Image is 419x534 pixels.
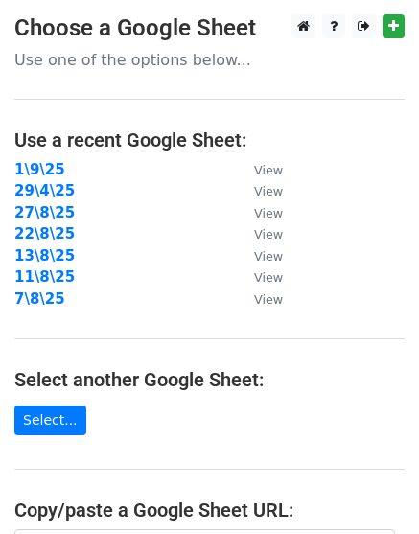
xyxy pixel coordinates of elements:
a: 7\8\25 [14,290,65,308]
a: View [235,182,283,199]
a: View [235,161,283,178]
small: View [254,227,283,242]
h3: Choose a Google Sheet [14,14,405,42]
small: View [254,184,283,198]
a: 1\9\25 [14,161,65,178]
small: View [254,270,283,285]
small: View [254,292,283,307]
a: Select... [14,406,86,435]
h4: Use a recent Google Sheet: [14,128,405,151]
a: View [235,225,283,243]
h4: Select another Google Sheet: [14,368,405,391]
a: 29\4\25 [14,182,75,199]
a: 27\8\25 [14,204,75,221]
p: Use one of the options below... [14,50,405,70]
a: View [235,290,283,308]
a: View [235,204,283,221]
a: 13\8\25 [14,247,75,265]
a: View [235,268,283,286]
small: View [254,249,283,264]
a: 11\8\25 [14,268,75,286]
h4: Copy/paste a Google Sheet URL: [14,499,405,522]
small: View [254,206,283,221]
a: View [235,247,283,265]
small: View [254,163,283,177]
a: 22\8\25 [14,225,75,243]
